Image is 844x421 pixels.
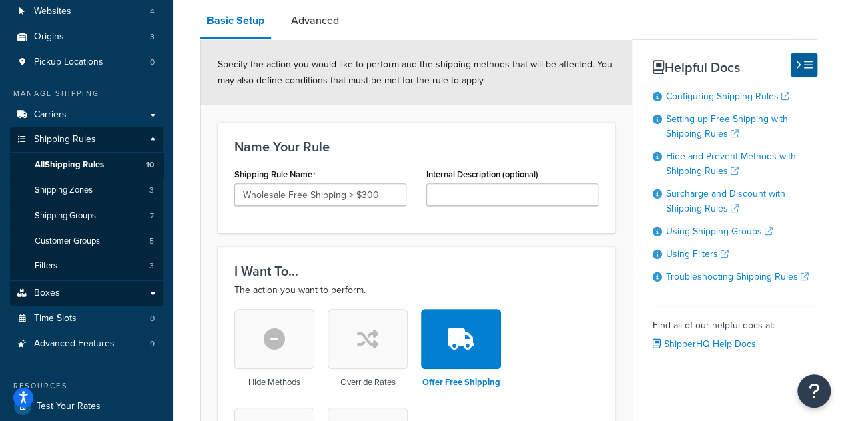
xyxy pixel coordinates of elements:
li: Pickup Locations [10,50,163,75]
h3: Offer Free Shipping [422,378,500,387]
h3: Override Rates [340,378,396,387]
span: Filters [35,260,57,272]
a: Customer Groups5 [10,229,163,254]
a: Pickup Locations0 [10,50,163,75]
div: Manage Shipping [10,88,163,99]
div: Find all of our helpful docs at: [653,306,818,354]
a: AllShipping Rules10 [10,153,163,177]
h3: I Want To... [234,264,598,278]
span: Origins [34,31,64,43]
span: Websites [34,6,71,17]
span: Carriers [34,109,67,121]
span: All Shipping Rules [35,159,104,171]
h3: Hide Methods [248,378,300,387]
a: Carriers [10,103,163,127]
button: Open Resource Center [797,374,831,408]
span: 4 [150,6,155,17]
a: Shipping Rules [10,127,163,152]
a: Boxes [10,281,163,306]
h3: Name Your Rule [234,139,598,154]
li: Time Slots [10,306,163,331]
li: Origins [10,25,163,49]
span: 0 [150,57,155,68]
li: Shipping Rules [10,127,163,280]
a: Setting up Free Shipping with Shipping Rules [666,112,788,141]
a: Filters3 [10,254,163,278]
span: Time Slots [34,313,77,324]
span: Pickup Locations [34,57,103,68]
span: 7 [150,210,154,222]
li: Shipping Groups [10,203,163,228]
li: Filters [10,254,163,278]
a: Advanced [284,5,346,37]
a: Origins3 [10,25,163,49]
a: Advanced Features9 [10,332,163,356]
span: 3 [149,185,154,196]
span: Shipping Groups [35,210,96,222]
span: 0 [150,313,155,324]
a: Shipping Zones3 [10,178,163,203]
a: Test Your Rates [10,394,163,418]
li: Customer Groups [10,229,163,254]
a: Using Shipping Groups [666,224,773,238]
span: 9 [150,338,155,350]
span: Boxes [34,288,60,299]
span: Shipping Rules [34,134,96,145]
a: Basic Setup [200,5,271,39]
a: Troubleshooting Shipping Rules [666,270,809,284]
a: Surcharge and Discount with Shipping Rules [666,187,785,216]
span: Shipping Zones [35,185,93,196]
a: Time Slots0 [10,306,163,331]
a: Using Filters [666,247,729,261]
p: The action you want to perform. [234,282,598,298]
a: ShipperHQ Help Docs [653,337,756,351]
div: Resources [10,380,163,392]
span: 3 [150,31,155,43]
span: 3 [149,260,154,272]
span: Customer Groups [35,236,100,247]
span: 10 [146,159,154,171]
h3: Helpful Docs [653,60,818,75]
button: Hide Help Docs [791,53,817,77]
label: Shipping Rule Name [234,169,316,180]
span: Test Your Rates [37,401,101,412]
li: Advanced Features [10,332,163,356]
a: Shipping Groups7 [10,203,163,228]
a: Hide and Prevent Methods with Shipping Rules [666,149,796,178]
span: 5 [149,236,154,247]
label: Internal Description (optional) [426,169,538,179]
a: Configuring Shipping Rules [666,89,789,103]
li: Shipping Zones [10,178,163,203]
span: Advanced Features [34,338,115,350]
span: Specify the action you would like to perform and the shipping methods that will be affected. You ... [218,57,612,87]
